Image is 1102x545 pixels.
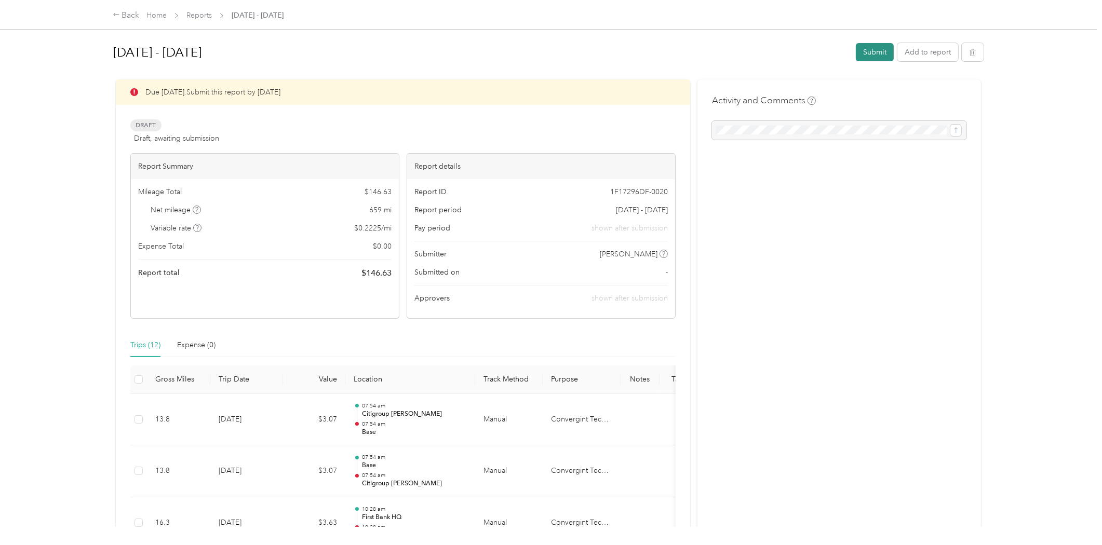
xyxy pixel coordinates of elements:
div: Trips (12) [130,339,160,351]
td: Convergint Technologies [543,394,621,446]
p: Citigroup [PERSON_NAME] [362,479,467,488]
div: Back [113,9,140,22]
td: 13.8 [147,445,210,497]
span: - [666,267,668,278]
span: Variable rate [151,223,202,234]
p: 10:28 am [362,524,467,531]
span: shown after submission [592,294,668,303]
div: Report Summary [131,154,399,179]
th: Location [345,365,475,394]
button: Add to report [897,43,958,61]
span: Draft [130,119,162,131]
td: 13.8 [147,394,210,446]
span: Expense Total [138,241,184,252]
p: 07:54 am [362,420,467,428]
span: Net mileage [151,205,201,215]
span: Report ID [414,186,447,197]
div: Expense (0) [177,339,216,351]
span: $ 146.63 [361,267,392,279]
p: Base [362,461,467,470]
td: Manual [475,445,543,497]
p: 07:54 am [362,402,467,410]
td: $3.07 [283,394,345,446]
span: Approvers [414,293,450,304]
p: Citigroup [PERSON_NAME] [362,410,467,419]
span: 659 mi [369,205,392,215]
p: Base [362,428,467,437]
span: shown after submission [592,223,668,234]
span: Pay period [414,223,450,234]
button: Submit [856,43,894,61]
span: Report total [138,267,180,278]
span: Draft, awaiting submission [134,133,219,144]
span: 1F17296DF-0020 [610,186,668,197]
td: [DATE] [210,445,283,497]
h4: Activity and Comments [712,94,816,107]
span: [PERSON_NAME] [600,249,658,260]
th: Value [283,365,345,394]
div: Report details [407,154,675,179]
th: Purpose [543,365,621,394]
th: Tags [660,365,698,394]
th: Gross Miles [147,365,210,394]
span: Mileage Total [138,186,182,197]
td: $3.07 [283,445,345,497]
th: Trip Date [210,365,283,394]
td: Convergint Technologies [543,445,621,497]
p: First Bank HQ [362,513,467,522]
a: Reports [186,11,212,20]
td: Manual [475,394,543,446]
span: Submitter [414,249,447,260]
span: Submitted on [414,267,460,278]
p: 07:54 am [362,454,467,461]
span: [DATE] - [DATE] [232,10,284,21]
iframe: Everlance-gr Chat Button Frame [1044,487,1102,545]
th: Track Method [475,365,543,394]
h1: Aug 1 - 31, 2025 [113,40,849,65]
span: $ 0.2225 / mi [354,223,392,234]
span: [DATE] - [DATE] [616,205,668,215]
span: Report period [414,205,462,215]
div: Due [DATE]. Submit this report by [DATE] [116,79,690,105]
a: Home [146,11,167,20]
p: 07:54 am [362,472,467,479]
span: $ 0.00 [373,241,392,252]
span: $ 146.63 [365,186,392,197]
p: 10:28 am [362,506,467,513]
td: [DATE] [210,394,283,446]
th: Notes [621,365,660,394]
